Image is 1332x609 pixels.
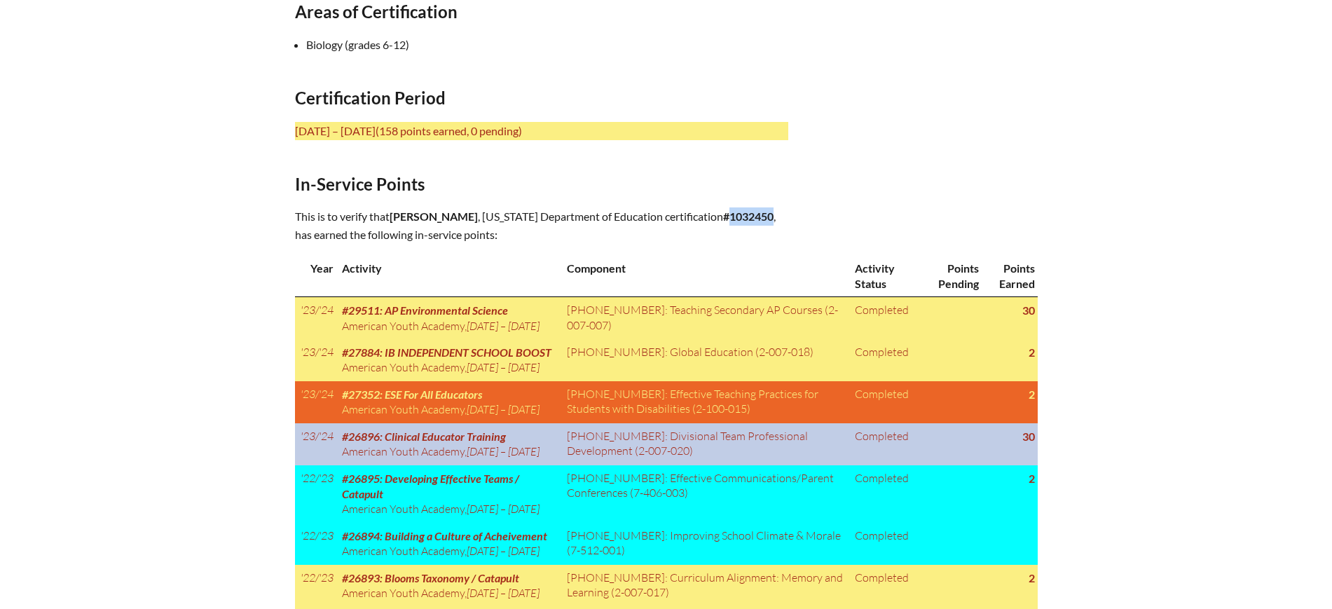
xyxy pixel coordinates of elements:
[342,472,519,500] span: #26895: Developing Effective Teams / Catapult
[295,381,336,423] td: '23/'24
[342,360,465,374] span: American Youth Academy
[342,388,482,401] span: #27352: ESE For All Educators
[561,339,849,381] td: [PHONE_NUMBER]: Global Education (2-007-018)
[342,430,506,443] span: #26896: Clinical Educator Training
[561,565,849,607] td: [PHONE_NUMBER]: Curriculum Alignment: Memory and Learning (2-007-017)
[295,297,336,339] td: '23/'24
[561,255,849,296] th: Component
[342,345,551,359] span: #27884: IB INDEPENDENT SCHOOL BOOST
[295,339,336,381] td: '23/'24
[295,207,788,244] p: This is to verify that , [US_STATE] Department of Education certification , has earned the follow...
[467,319,540,333] span: [DATE] – [DATE]
[849,297,921,339] td: Completed
[342,586,465,600] span: American Youth Academy
[336,297,561,339] td: ,
[376,124,522,137] span: (158 points earned, 0 pending)
[295,255,336,296] th: Year
[561,381,849,423] td: [PHONE_NUMBER]: Effective Teaching Practices for Students with Disabilities (2-100-015)
[336,565,561,607] td: ,
[295,423,336,465] td: '23/'24
[921,255,982,296] th: Points Pending
[342,571,519,584] span: #26893: Blooms Taxonomy / Catapult
[295,88,788,108] h2: Certification Period
[561,423,849,465] td: [PHONE_NUMBER]: Divisional Team Professional Development (2-007-020)
[336,255,561,296] th: Activity
[342,319,465,333] span: American Youth Academy
[342,544,465,558] span: American Youth Academy
[295,465,336,523] td: '22/'23
[336,423,561,465] td: ,
[295,523,336,565] td: '22/'23
[336,523,561,565] td: ,
[561,465,849,523] td: [PHONE_NUMBER]: Effective Communications/Parent Conferences (7-406-003)
[336,465,561,523] td: ,
[1029,472,1035,485] strong: 2
[336,339,561,381] td: ,
[467,586,540,600] span: [DATE] – [DATE]
[467,544,540,558] span: [DATE] – [DATE]
[295,1,788,22] h2: Areas of Certification
[561,523,849,565] td: [PHONE_NUMBER]: Improving School Climate & Morale (7-512-001)
[723,210,774,223] b: #1032450
[295,565,336,607] td: '22/'23
[306,36,799,54] li: Biology (grades 6-12)
[1029,571,1035,584] strong: 2
[467,402,540,416] span: [DATE] – [DATE]
[390,210,478,223] span: [PERSON_NAME]
[342,444,465,458] span: American Youth Academy
[849,423,921,465] td: Completed
[336,381,561,423] td: ,
[561,297,849,339] td: [PHONE_NUMBER]: Teaching Secondary AP Courses (2-007-007)
[467,444,540,458] span: [DATE] – [DATE]
[849,339,921,381] td: Completed
[342,303,508,317] span: #29511: AP Environmental Science
[295,122,788,140] p: [DATE] – [DATE]
[467,360,540,374] span: [DATE] – [DATE]
[295,174,788,194] h2: In-Service Points
[982,255,1038,296] th: Points Earned
[1029,388,1035,401] strong: 2
[849,465,921,523] td: Completed
[467,502,540,516] span: [DATE] – [DATE]
[342,502,465,516] span: American Youth Academy
[342,402,465,416] span: American Youth Academy
[1029,345,1035,359] strong: 2
[849,255,921,296] th: Activity Status
[342,529,547,542] span: #26894: Building a Culture of Acheivement
[849,565,921,607] td: Completed
[1022,303,1035,317] strong: 30
[849,381,921,423] td: Completed
[849,523,921,565] td: Completed
[1022,430,1035,443] strong: 30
